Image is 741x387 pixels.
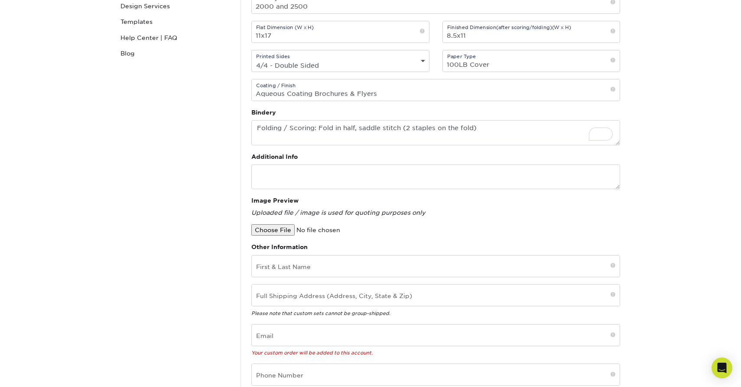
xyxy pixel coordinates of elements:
strong: Other Information [251,243,308,250]
strong: Additional Info [251,153,298,160]
strong: Image Preview [251,197,299,204]
div: Open Intercom Messenger [712,357,732,378]
iframe: Google Customer Reviews [2,361,74,384]
a: Blog [117,46,234,61]
em: Please note that custom sets cannot be group-shipped. [251,311,390,316]
em: Uploaded file / image is used for quoting purposes only [251,209,425,216]
textarea: To enrich screen reader interactions, please activate Accessibility in Grammarly extension settings [251,120,620,145]
strong: Bindery [251,109,276,116]
a: Help Center | FAQ [117,30,234,46]
a: Templates [117,14,234,30]
em: Your custom order will be added to this account. [251,350,373,356]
